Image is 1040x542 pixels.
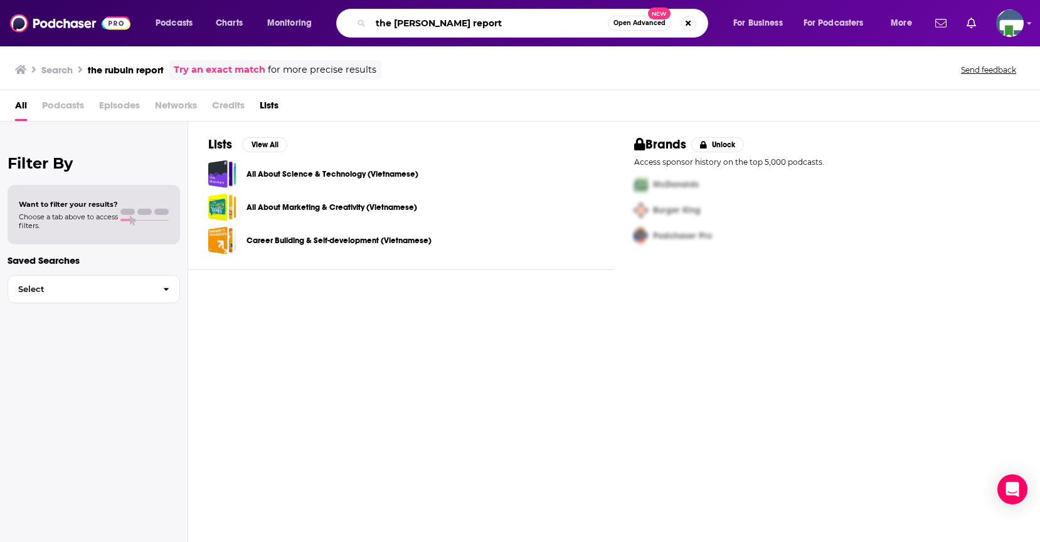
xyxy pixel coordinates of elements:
span: Want to filter your results? [19,200,118,209]
h2: Lists [208,137,232,152]
button: Send feedback [957,65,1020,75]
a: Career Building & Self-development (Vietnamese) [247,234,432,248]
a: All About Science & Technology (Vietnamese) [247,167,418,181]
span: Networks [155,95,197,121]
h3: Search [41,64,73,76]
div: Open Intercom Messenger [997,474,1027,504]
a: All [15,95,27,121]
button: Open AdvancedNew [608,16,671,31]
h3: the rubuin report [88,64,164,76]
span: Monitoring [267,14,312,32]
button: View All [242,137,287,152]
span: For Podcasters [804,14,864,32]
a: ListsView All [208,137,287,152]
img: Second Pro Logo [629,197,653,223]
a: All About Science & Technology (Vietnamese) [208,160,236,188]
input: Search podcasts, credits, & more... [371,13,608,33]
h2: Filter By [8,154,180,172]
img: Podchaser - Follow, Share and Rate Podcasts [10,11,130,35]
a: Career Building & Self-development (Vietnamese) [208,226,236,254]
span: Episodes [99,95,140,121]
a: All About Marketing & Creativity (Vietnamese) [247,201,417,214]
span: More [891,14,912,32]
button: open menu [147,13,209,33]
h2: Brands [634,137,686,152]
a: All About Marketing & Creativity (Vietnamese) [208,193,236,221]
button: Show profile menu [996,9,1024,37]
a: Lists [260,95,279,121]
img: Third Pro Logo [629,223,653,249]
span: Burger King [653,205,701,216]
a: Try an exact match [174,63,265,77]
span: Open Advanced [613,20,666,26]
div: Search podcasts, credits, & more... [348,9,720,38]
span: New [648,8,671,19]
span: Podchaser Pro [653,231,712,241]
button: Select [8,275,180,303]
p: Access sponsor history on the top 5,000 podcasts. [634,157,1020,167]
span: Credits [212,95,245,121]
a: Charts [208,13,250,33]
span: Podcasts [156,14,193,32]
button: open menu [258,13,328,33]
span: Choose a tab above to access filters. [19,212,118,230]
button: open menu [795,13,882,33]
img: First Pro Logo [629,172,653,197]
span: Podcasts [42,95,84,121]
a: Show notifications dropdown [930,13,952,34]
span: Select [8,285,153,293]
span: For Business [733,14,783,32]
button: open menu [882,13,928,33]
span: Logged in as KCMedia [996,9,1024,37]
button: Unlock [691,137,745,152]
span: McDonalds [653,179,699,190]
a: Show notifications dropdown [962,13,981,34]
button: open menu [724,13,799,33]
span: Charts [216,14,243,32]
span: for more precise results [268,63,376,77]
img: User Profile [996,9,1024,37]
p: Saved Searches [8,254,180,266]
